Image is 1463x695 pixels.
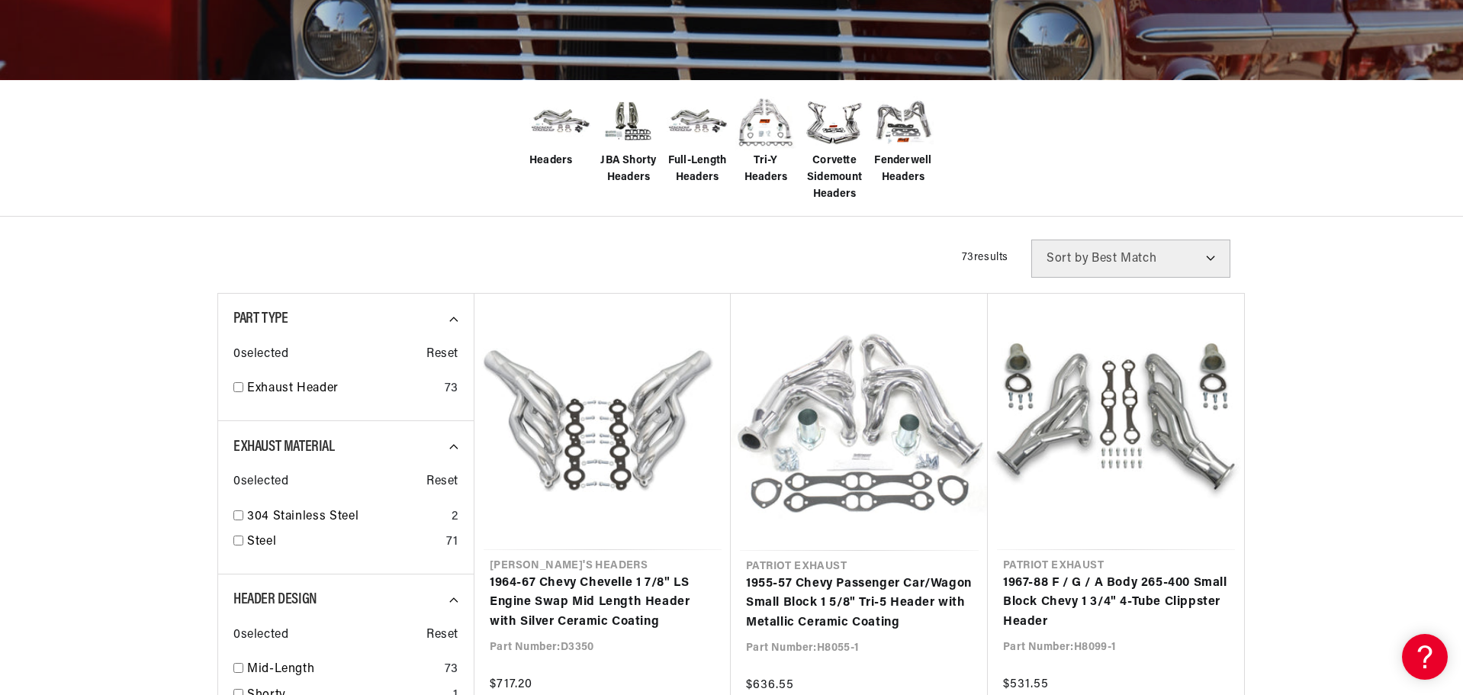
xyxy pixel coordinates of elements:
div: 73 [445,379,458,399]
span: Exhaust Material [233,439,335,455]
a: Tri-Y Headers Tri-Y Headers [735,92,796,187]
img: Full-Length Headers [667,98,728,146]
span: 73 results [962,252,1008,263]
span: Headers [529,153,573,169]
span: Reset [426,345,458,365]
img: Corvette Sidemount Headers [804,92,865,153]
img: JBA Shorty Headers [598,96,659,147]
img: Tri-Y Headers [735,92,796,153]
select: Sort by [1031,240,1230,278]
span: 0 selected [233,472,288,492]
a: 1967-88 F / G / A Body 265-400 Small Block Chevy 1 3/4" 4-Tube Clippster Header [1003,574,1229,632]
span: Part Type [233,311,288,327]
span: Reset [426,472,458,492]
a: Headers Headers [529,92,590,169]
img: Headers [529,98,590,146]
a: 1964-67 Chevy Chevelle 1 7/8" LS Engine Swap Mid Length Header with Silver Ceramic Coating [490,574,715,632]
span: 0 selected [233,345,288,365]
img: Fenderwell Headers [873,92,934,153]
span: 0 selected [233,626,288,645]
a: 304 Stainless Steel [247,507,445,527]
a: Exhaust Header [247,379,439,399]
span: Corvette Sidemount Headers [804,153,865,204]
span: JBA Shorty Headers [598,153,659,187]
a: Mid-Length [247,660,439,680]
a: Fenderwell Headers Fenderwell Headers [873,92,934,187]
a: 1955-57 Chevy Passenger Car/Wagon Small Block 1 5/8" Tri-5 Header with Metallic Ceramic Coating [746,574,973,633]
a: JBA Shorty Headers JBA Shorty Headers [598,92,659,187]
span: Sort by [1047,253,1088,265]
div: 71 [446,533,458,552]
div: 73 [445,660,458,680]
a: Corvette Sidemount Headers Corvette Sidemount Headers [804,92,865,204]
div: 2 [452,507,458,527]
a: Full-Length Headers Full-Length Headers [667,92,728,187]
span: Header Design [233,592,317,607]
span: Tri-Y Headers [735,153,796,187]
span: Reset [426,626,458,645]
span: Full-Length Headers [667,153,728,187]
span: Fenderwell Headers [873,153,934,187]
a: Steel [247,533,440,552]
